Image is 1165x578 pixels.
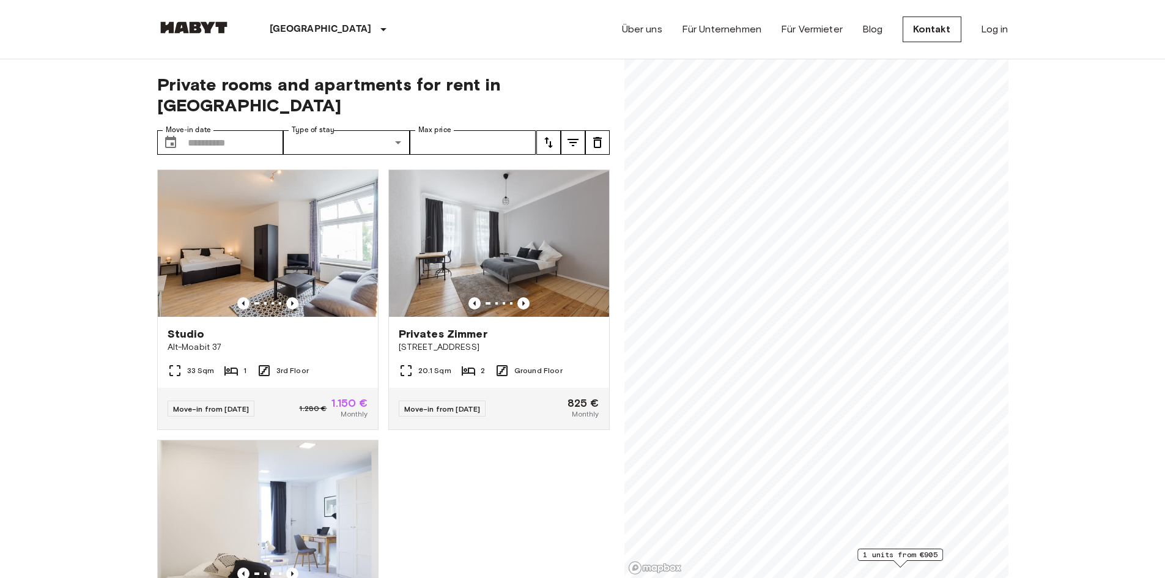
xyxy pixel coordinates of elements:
[331,398,368,409] span: 1.150 €
[781,22,843,37] a: Für Vermieter
[276,365,309,376] span: 3rd Floor
[561,130,585,155] button: tune
[166,125,211,135] label: Move-in date
[237,297,250,309] button: Previous image
[299,403,327,414] span: 1.280 €
[418,125,451,135] label: Max price
[168,327,205,341] span: Studio
[270,22,372,37] p: [GEOGRAPHIC_DATA]
[187,365,215,376] span: 33 Sqm
[862,22,883,37] a: Blog
[157,21,231,34] img: Habyt
[399,327,487,341] span: Privates Zimmer
[168,341,368,354] span: Alt-Moabit 37
[536,130,561,155] button: tune
[514,365,563,376] span: Ground Floor
[399,341,599,354] span: [STREET_ADDRESS]
[622,22,662,37] a: Über uns
[292,125,335,135] label: Type of stay
[173,404,250,413] span: Move-in from [DATE]
[517,297,530,309] button: Previous image
[157,169,379,430] a: Marketing picture of unit DE-01-087-003-01HPrevious imagePrevious imageStudioAlt-Moabit 3733 Sqm1...
[628,561,682,575] a: Mapbox logo
[158,130,183,155] button: Choose date
[585,130,610,155] button: tune
[981,22,1008,37] a: Log in
[243,365,246,376] span: 1
[481,365,485,376] span: 2
[863,549,938,560] span: 1 units from €905
[389,170,609,317] img: Marketing picture of unit DE-01-472-001-001
[572,409,599,420] span: Monthly
[682,22,761,37] a: Für Unternehmen
[341,409,368,420] span: Monthly
[404,404,481,413] span: Move-in from [DATE]
[157,74,610,116] span: Private rooms and apartments for rent in [GEOGRAPHIC_DATA]
[418,365,451,376] span: 20.1 Sqm
[857,549,943,568] div: Map marker
[468,297,481,309] button: Previous image
[158,170,378,317] img: Marketing picture of unit DE-01-087-003-01H
[903,17,961,42] a: Kontakt
[286,297,298,309] button: Previous image
[388,169,610,430] a: Marketing picture of unit DE-01-472-001-001Previous imagePrevious imagePrivates Zimmer[STREET_ADD...
[568,398,599,409] span: 825 €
